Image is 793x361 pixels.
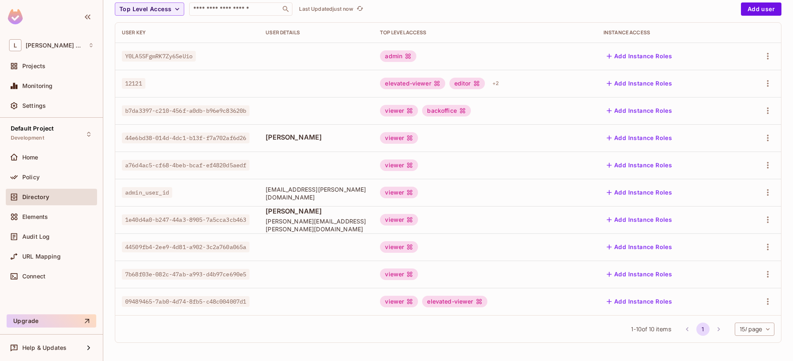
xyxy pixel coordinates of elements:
span: [EMAIL_ADDRESS][PERSON_NAME][DOMAIN_NAME] [266,185,367,201]
span: Monitoring [22,83,53,89]
div: Instance Access [603,29,731,36]
span: Click to refresh data [353,4,365,14]
button: Add Instance Roles [603,159,675,172]
div: + 2 [489,77,502,90]
button: page 1 [696,323,710,336]
span: Workspace: Lumia Security [26,42,84,49]
span: admin_user_id [122,187,172,198]
div: admin [380,50,416,62]
nav: pagination navigation [679,323,727,336]
span: 44e6bd38-014d-4dc1-b13f-f7a702af6d26 [122,133,249,143]
img: SReyMgAAAABJRU5ErkJggg== [8,9,23,24]
div: 15 / page [735,323,774,336]
button: Upgrade [7,314,96,328]
span: Default Project [11,125,54,132]
span: Directory [22,194,49,200]
span: 1e40d4a0-b247-44a3-8905-7a5cca3cb463 [122,214,249,225]
div: elevated-viewer [380,78,445,89]
span: Help & Updates [22,344,66,351]
button: Add Instance Roles [603,104,675,117]
div: elevated-viewer [422,296,487,307]
span: [PERSON_NAME] [266,133,367,142]
span: [PERSON_NAME][EMAIL_ADDRESS][PERSON_NAME][DOMAIN_NAME] [266,217,367,233]
span: b7da3397-c210-456f-a0db-b96e9c83620b [122,105,249,116]
span: 12121 [122,78,145,89]
button: Add user [741,2,781,16]
span: Settings [22,102,46,109]
div: viewer [380,296,418,307]
div: Top Level Access [380,29,590,36]
button: Add Instance Roles [603,50,675,63]
span: Y0LA5SFgmRK7Zy6SeUio [122,51,196,62]
div: viewer [380,241,418,253]
div: User Details [266,29,367,36]
span: Connect [22,273,45,280]
button: Add Instance Roles [603,240,675,254]
span: Development [11,135,44,141]
p: Last Updated just now [299,6,353,12]
button: Add Instance Roles [603,268,675,281]
span: Policy [22,174,40,180]
span: 1 - 10 of 10 items [631,325,671,334]
span: URL Mapping [22,253,61,260]
div: editor [449,78,485,89]
button: Add Instance Roles [603,131,675,145]
button: Add Instance Roles [603,213,675,226]
div: viewer [380,268,418,280]
span: Audit Log [22,233,50,240]
span: a76d4ac5-cf68-4beb-bcaf-ef4820d5aedf [122,160,249,171]
span: 7b68f03e-082c-47ab-a993-d4b97ce690e5 [122,269,249,280]
div: viewer [380,159,418,171]
span: L [9,39,21,51]
div: viewer [380,187,418,198]
span: 09489465-7ab0-4d74-8fb5-c48c004007d1 [122,296,249,307]
button: refresh [355,4,365,14]
button: Add Instance Roles [603,295,675,308]
button: Top Level Access [115,2,184,16]
span: Elements [22,214,48,220]
span: [PERSON_NAME] [266,207,367,216]
div: viewer [380,214,418,226]
button: Add Instance Roles [603,77,675,90]
div: backoffice [422,105,471,116]
div: viewer [380,105,418,116]
button: Add Instance Roles [603,186,675,199]
span: Top Level Access [119,4,171,14]
div: viewer [380,132,418,144]
span: refresh [356,5,363,13]
div: User Key [122,29,252,36]
span: Home [22,154,38,161]
span: 44509fb4-2ee9-4d81-a902-3c2a760a065a [122,242,249,252]
span: Projects [22,63,45,69]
